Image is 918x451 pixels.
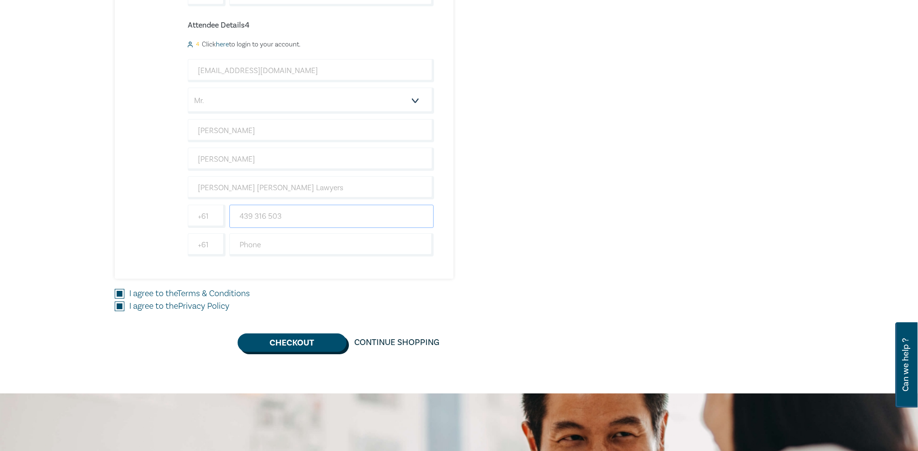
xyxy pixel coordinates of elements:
[129,300,229,313] label: I agree to the
[178,301,229,312] a: Privacy Policy
[901,328,910,402] span: Can we help ?
[188,233,226,256] input: +61
[188,205,226,228] input: +61
[216,40,229,49] a: here
[188,21,434,30] h6: Attendee Details 4
[188,176,434,199] input: Company
[188,148,434,171] input: Last Name*
[229,205,434,228] input: Mobile*
[346,333,447,352] a: Continue Shopping
[196,41,199,48] small: 4
[188,59,434,82] input: Attendee Email*
[229,233,434,256] input: Phone
[238,333,346,352] button: Checkout
[188,119,434,142] input: First Name*
[129,287,250,300] label: I agree to the
[199,41,301,48] p: Click to login to your account.
[177,288,250,299] a: Terms & Conditions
